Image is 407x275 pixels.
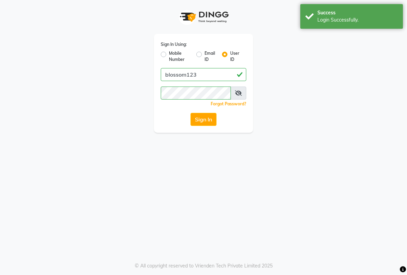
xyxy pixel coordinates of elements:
[161,41,187,48] label: Sign In Using:
[317,16,398,24] div: Login Successfully.
[211,101,246,106] a: Forgot Password?
[161,68,246,81] input: Username
[169,50,191,63] label: Mobile Number
[161,87,231,100] input: Username
[317,9,398,16] div: Success
[176,7,231,27] img: logo1.svg
[205,50,216,63] label: Email ID
[191,113,216,126] button: Sign In
[230,50,241,63] label: User ID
